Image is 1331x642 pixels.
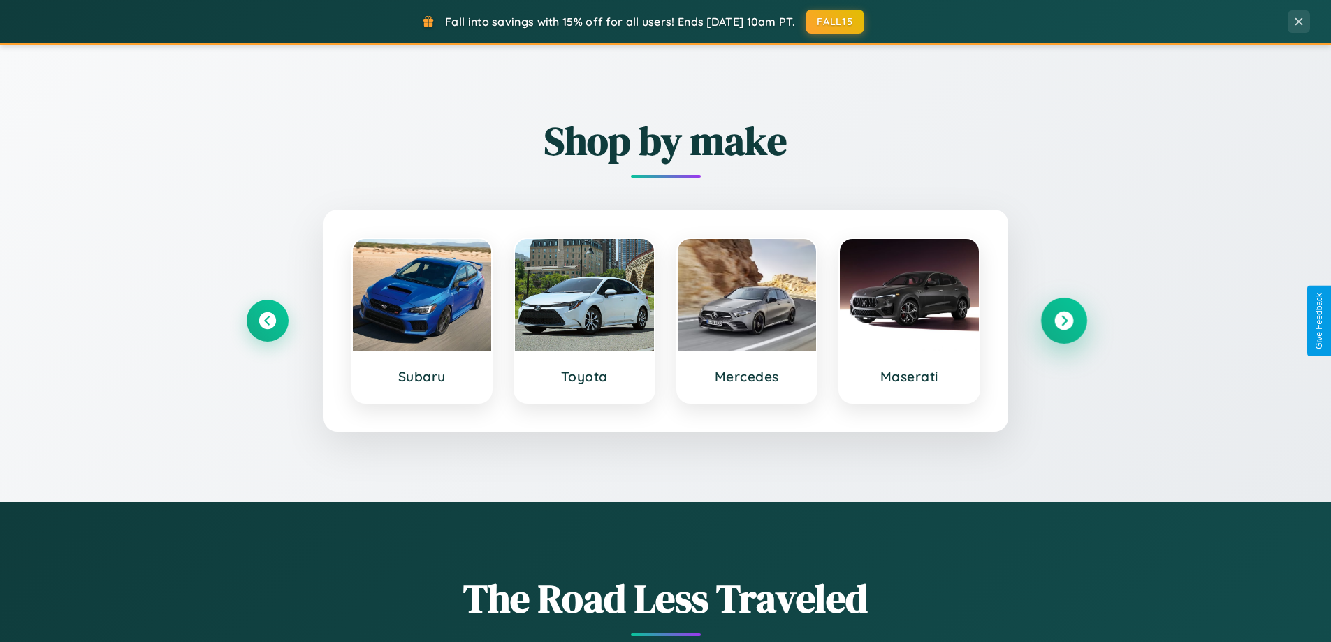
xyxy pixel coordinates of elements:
[445,15,795,29] span: Fall into savings with 15% off for all users! Ends [DATE] 10am PT.
[1314,293,1324,349] div: Give Feedback
[247,114,1085,168] h2: Shop by make
[367,368,478,385] h3: Subaru
[806,10,864,34] button: FALL15
[529,368,640,385] h3: Toyota
[247,571,1085,625] h1: The Road Less Traveled
[692,368,803,385] h3: Mercedes
[854,368,965,385] h3: Maserati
